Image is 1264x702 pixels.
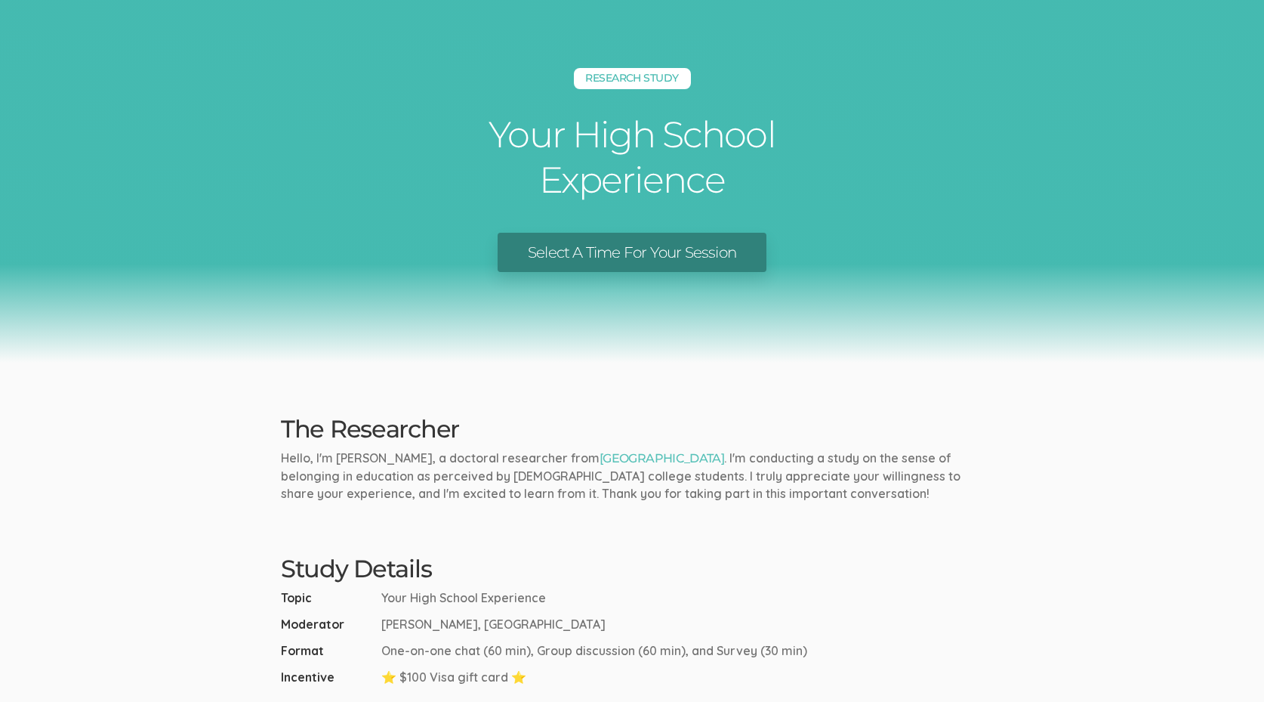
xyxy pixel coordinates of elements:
[381,589,546,607] span: Your High School Experience
[281,416,983,442] h2: The Researcher
[281,555,983,582] h2: Study Details
[381,616,606,633] span: [PERSON_NAME], [GEOGRAPHIC_DATA]
[281,450,983,503] p: Hello, I'm [PERSON_NAME], a doctoral researcher from . I'm conducting a study on the sense of bel...
[498,233,766,273] a: Select A Time For Your Session
[405,112,859,203] h1: Your High School Experience
[281,642,375,660] span: Format
[574,68,691,89] h5: Research Study
[600,451,724,465] a: [GEOGRAPHIC_DATA]
[381,669,526,686] span: ⭐ $100 Visa gift card ⭐
[381,642,807,660] span: One-on-one chat (60 min), Group discussion (60 min), and Survey (30 min)
[281,589,375,607] span: Topic
[281,616,375,633] span: Moderator
[281,669,375,686] span: Incentive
